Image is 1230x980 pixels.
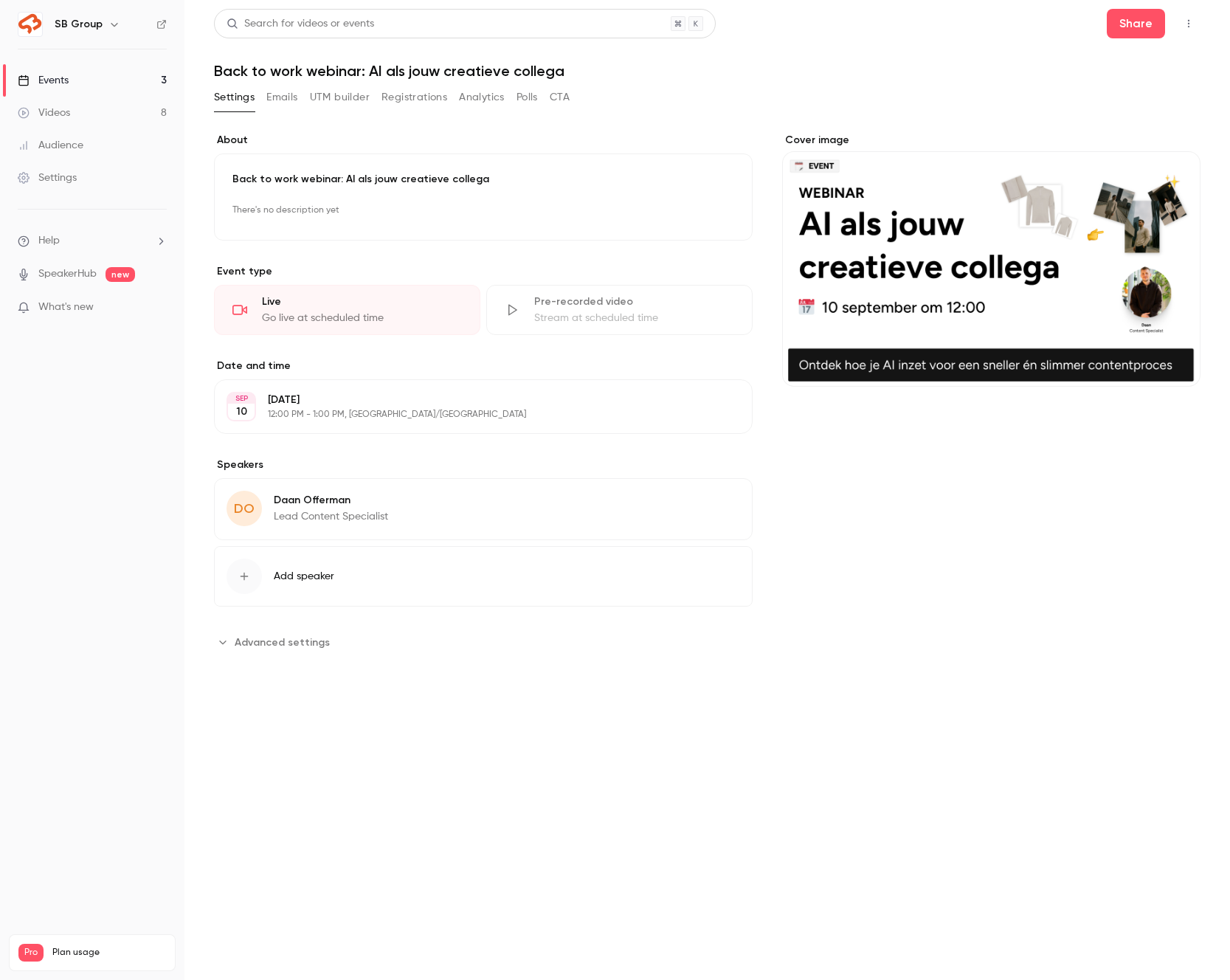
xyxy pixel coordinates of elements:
[486,285,753,335] div: Pre-recorded videoStream at scheduled time
[18,233,167,249] li: help-dropdown-opener
[262,311,462,325] div: Go live at scheduled time
[381,86,447,109] button: Registrations
[38,300,94,315] span: What's new
[214,133,753,148] label: About
[214,62,1200,80] h1: Back to work webinar: AI als jouw creatieve collega
[459,86,505,109] button: Analytics
[18,138,83,153] div: Audience
[310,86,370,109] button: UTM builder
[38,233,60,249] span: Help
[52,947,166,959] span: Plan usage
[232,172,734,187] p: Back to work webinar: AI als jouw creatieve collega
[214,86,255,109] button: Settings
[782,133,1200,387] section: Cover image
[18,170,77,185] div: Settings
[550,86,570,109] button: CTA
[55,17,103,32] h6: SB Group
[534,294,734,309] div: Pre-recorded video
[214,546,753,607] button: Add speaker
[18,73,69,88] div: Events
[214,630,339,654] button: Advanced settings
[534,311,734,325] div: Stream at scheduled time
[214,630,753,654] section: Advanced settings
[214,359,753,373] label: Date and time
[232,199,734,222] p: There's no description yet
[18,106,70,120] div: Videos
[274,569,334,584] span: Add speaker
[18,13,42,36] img: SB Group
[1107,9,1165,38] button: Share
[516,86,538,109] button: Polls
[227,16,374,32] div: Search for videos or events
[266,86,297,109] button: Emails
[214,458,753,472] label: Speakers
[228,393,255,404] div: SEP
[18,944,44,962] span: Pro
[268,393,674,407] p: [DATE]
[268,409,674,421] p: 12:00 PM - 1:00 PM, [GEOGRAPHIC_DATA]/[GEOGRAPHIC_DATA]
[262,294,462,309] div: Live
[274,509,388,524] p: Lead Content Specialist
[234,499,255,519] span: DO
[38,266,97,282] a: SpeakerHub
[214,285,480,335] div: LiveGo live at scheduled time
[236,404,247,419] p: 10
[214,264,753,279] p: Event type
[235,635,330,650] span: Advanced settings
[274,493,388,508] p: Daan Offerman
[106,267,135,282] span: new
[214,478,753,540] div: DODaan OffermanLead Content Specialist
[782,133,1200,148] label: Cover image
